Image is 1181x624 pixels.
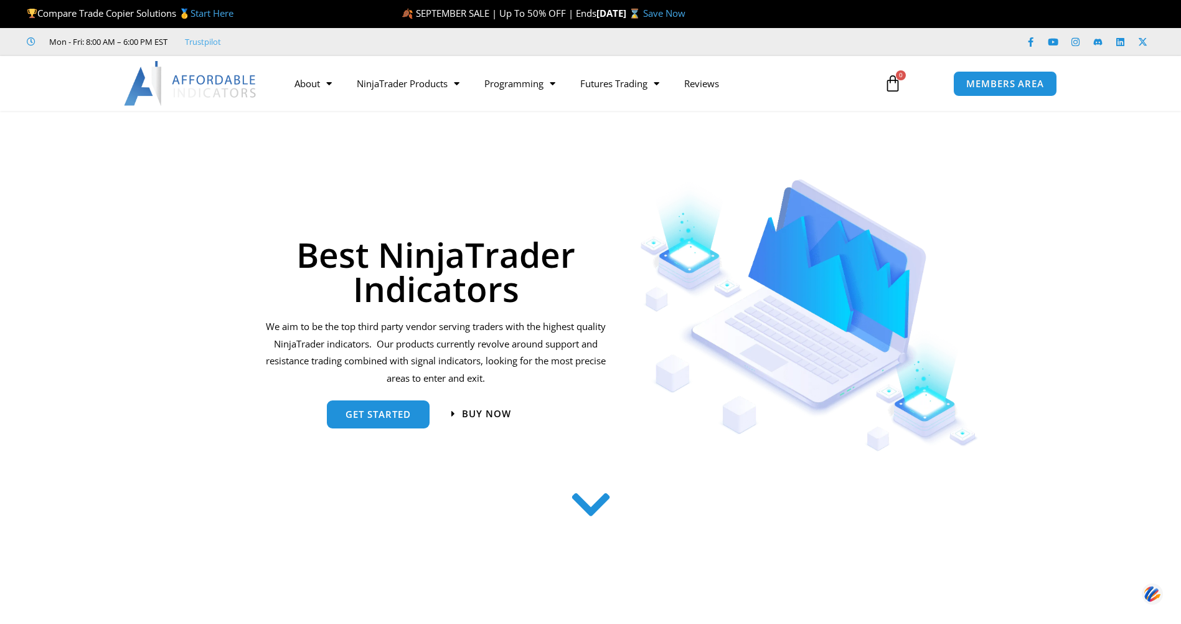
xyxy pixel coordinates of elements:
[896,70,906,80] span: 0
[472,69,568,98] a: Programming
[27,7,233,19] span: Compare Trade Copier Solutions 🥇
[327,400,430,428] a: get started
[672,69,732,98] a: Reviews
[46,34,167,49] span: Mon - Fri: 8:00 AM – 6:00 PM EST
[865,65,920,102] a: 0
[344,69,472,98] a: NinjaTrader Products
[1142,582,1163,605] img: svg+xml;base64,PHN2ZyB3aWR0aD0iNDQiIGhlaWdodD0iNDQiIHZpZXdCb3g9IjAgMCA0NCA0NCIgZmlsbD0ibm9uZSIgeG...
[451,409,511,418] a: Buy now
[966,79,1044,88] span: MEMBERS AREA
[346,410,411,419] span: get started
[191,7,233,19] a: Start Here
[568,69,672,98] a: Futures Trading
[462,409,511,418] span: Buy now
[640,179,978,451] img: Indicators 1 | Affordable Indicators – NinjaTrader
[402,7,596,19] span: 🍂 SEPTEMBER SALE | Up To 50% OFF | Ends
[264,237,608,306] h1: Best NinjaTrader Indicators
[596,7,643,19] strong: [DATE] ⌛
[27,9,37,18] img: 🏆
[264,318,608,387] p: We aim to be the top third party vendor serving traders with the highest quality NinjaTrader indi...
[282,69,870,98] nav: Menu
[282,69,344,98] a: About
[643,7,685,19] a: Save Now
[185,34,221,49] a: Trustpilot
[124,61,258,106] img: LogoAI | Affordable Indicators – NinjaTrader
[953,71,1057,97] a: MEMBERS AREA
